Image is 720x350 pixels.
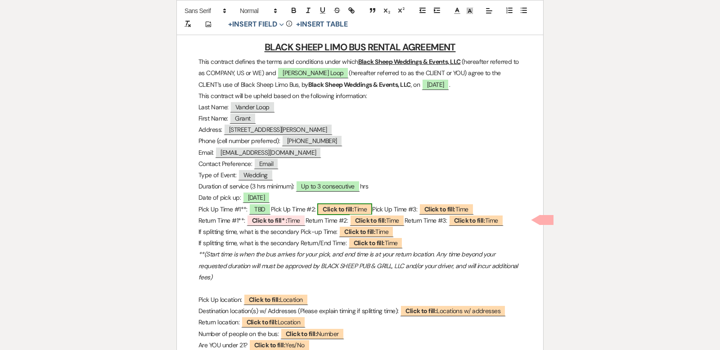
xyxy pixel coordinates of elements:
u: BLACK SHEEP LIMO BUS RENTAL AGREEMENT [265,41,456,54]
span: Up to 3 consecutive [296,180,360,192]
p: Phone (cell number preferred): [198,135,522,147]
b: Click to fill: [344,228,375,236]
button: +Insert Table [293,19,351,30]
span: Vander Loop [230,101,275,112]
b: Click to fill: [323,205,354,213]
span: Time [419,203,474,215]
b: Click to fill: [286,330,317,338]
span: [STREET_ADDRESS][PERSON_NAME] [224,124,333,135]
span: + [296,21,300,28]
span: [DATE] [422,79,450,90]
u: Black Sheep Weddings & Events, LLC [358,58,461,66]
p: Pick Up Time #1**: Pick Up Time #2: Pick Up Time #3: [198,204,522,215]
b: Click to fill: [405,307,436,315]
p: Number of people on the bus: [198,328,522,340]
span: Time [449,215,504,226]
button: Insert Field [225,19,287,30]
b: Click to fill: [454,216,485,224]
strong: Black Sheep Weddings & Events, LLC [308,81,411,89]
p: If splitting time, what is the secondary Pick-up Time: [198,226,522,238]
span: Time [350,215,405,226]
p: Address: [198,124,522,135]
span: TBD [249,203,270,215]
span: Time [348,237,403,248]
p: Contact Preference: [198,158,522,170]
span: Grant [229,112,256,124]
span: Time [339,226,394,237]
span: Time [317,203,372,215]
span: [EMAIL_ADDRESS][DOMAIN_NAME] [215,147,321,158]
span: + [228,21,232,28]
span: Number [280,328,344,339]
span: Locations w/ addresses [400,305,506,316]
span: Alignment [483,5,495,16]
p: Return location: [198,317,522,328]
p: Pick Up location: [198,294,522,305]
span: Time [247,215,306,226]
p: Destination location(s) w/ Addresses (Please explain timing if splitting time): [198,305,522,317]
p: Return Time #1**: Return Time #2: Return Time #3: [198,215,522,226]
p: This contract defines the terms and conditions under which (hereafter referred to as COMPANY, US ... [198,56,522,90]
em: **(Start time is when the bus arrives for your pick, and end time is at your return location. Any... [198,250,519,281]
span: [DATE] [243,192,270,203]
span: Text Color [451,5,463,16]
p: Date of pick up: [198,192,522,203]
p: This contract will be upheld based on the following information: [198,90,522,102]
b: Click to fill* : [252,216,287,224]
b: Click to fill: [249,296,280,304]
p: If splitting time, what is the secondary Return/End Time: [198,238,522,249]
span: Location [241,316,306,328]
span: Email [254,158,279,169]
p: Type of Event: [198,170,522,181]
b: Click to fill: [424,205,455,213]
span: Location [243,294,308,305]
span: [PHONE_NUMBER] [282,135,342,146]
span: Wedding [238,169,273,180]
b: Click to fill: [254,341,285,349]
span: Text Background Color [463,5,476,16]
b: Click to fill: [247,318,278,326]
p: Duration of service (3 hrs minimum): hrs [198,181,522,192]
b: Click to fill: [354,239,385,247]
span: [PERSON_NAME] Loop [277,67,349,78]
span: Header Formats [236,5,280,16]
p: Last Name: [198,102,522,113]
p: Email: [198,147,522,158]
b: Click to fill: [355,216,386,224]
p: First Name: [198,113,522,124]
